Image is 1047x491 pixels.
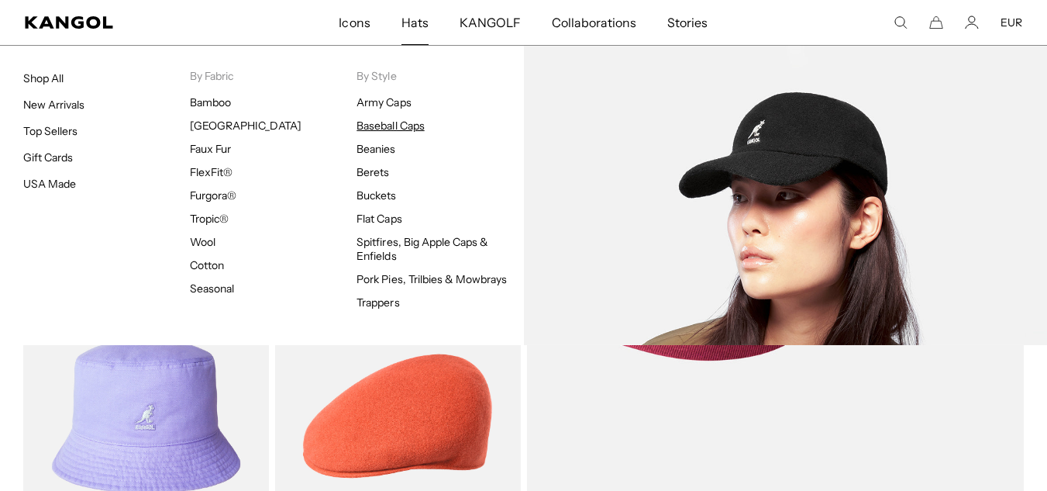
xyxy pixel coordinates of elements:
p: By Fabric [190,69,356,83]
a: Beanies [356,142,395,156]
a: Pork Pies, Trilbies & Mowbrays [356,272,507,286]
summary: Search here [894,16,908,29]
a: Army Caps [356,95,411,109]
a: Baseball Caps [356,119,424,133]
a: Kangol [25,16,224,29]
a: Wool [190,235,215,249]
a: Top Sellers [23,124,77,138]
a: Shop All [23,71,64,85]
a: Berets [356,165,389,179]
a: New Arrivals [23,98,84,112]
a: Buckets [356,188,396,202]
button: EUR [1001,16,1022,29]
a: Furgora® [190,188,236,202]
a: Faux Fur [190,142,231,156]
a: Spitfires, Big Apple Caps & Enfields [356,235,488,263]
a: [GEOGRAPHIC_DATA] [190,119,301,133]
a: Account [965,16,979,29]
button: Cart [929,16,943,29]
a: Bamboo [190,95,231,109]
a: Seasonal [190,282,234,296]
a: Gift Cards [23,150,73,164]
a: Trappers [356,296,399,309]
a: USA Made [23,177,76,191]
a: Flat Caps [356,212,401,226]
p: By Style [356,69,523,83]
a: FlexFit® [190,165,232,179]
a: Cotton [190,258,224,272]
a: Tropic® [190,212,229,226]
